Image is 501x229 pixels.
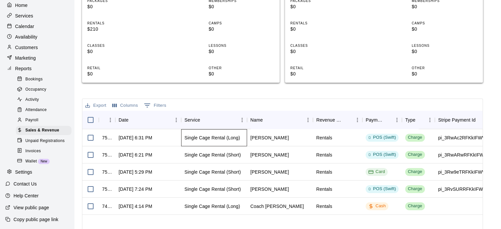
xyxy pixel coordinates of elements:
[392,115,402,125] button: Menu
[87,43,153,48] p: CLASSES
[16,126,71,135] div: Sales & Revenue
[5,32,69,42] div: Availability
[5,21,69,31] a: Calendar
[14,181,37,187] p: Contact Us
[405,111,415,129] div: Type
[237,115,247,125] button: Menu
[184,203,240,210] div: Single Cage Rental (Long)
[343,115,352,125] button: Sort
[87,66,153,71] p: RETAIL
[119,152,152,158] div: Aug 14, 2025, 6:21 PM
[368,203,386,209] div: Cash
[250,134,289,141] div: Kelly Oden
[16,95,74,105] a: Activity
[25,86,46,93] span: Occupancy
[290,3,356,10] p: $0
[119,186,152,192] div: Aug 12, 2025, 7:24 PM
[87,71,153,77] p: $0
[119,203,152,210] div: Aug 7, 2025, 4:14 PM
[15,2,28,9] p: Home
[412,26,478,33] p: $0
[16,157,71,166] div: WalletNew
[16,115,74,126] a: Payroll
[200,115,209,125] button: Sort
[316,169,332,175] div: Rentals
[15,65,32,72] p: Reports
[415,115,425,125] button: Sort
[250,186,289,192] div: Kelly H
[15,169,32,175] p: Settings
[368,134,396,141] div: POS (Swift)
[25,76,43,83] span: Bookings
[16,146,74,156] a: Invoices
[16,105,74,115] a: Attendance
[250,152,289,158] div: Maddi Owen
[181,111,247,129] div: Service
[102,186,112,192] div: 752602
[14,192,39,199] p: Help Center
[87,21,153,26] p: RENTALS
[16,84,74,95] a: Occupancy
[87,3,153,10] p: $0
[250,203,304,210] div: Coach Steve
[290,71,356,77] p: $0
[16,105,71,115] div: Attendance
[25,107,47,113] span: Attendance
[15,13,33,19] p: Services
[412,48,478,55] p: $0
[25,158,37,165] span: Wallet
[184,186,241,192] div: Single Cage Rental (Short)
[5,64,69,73] a: Reports
[111,100,140,111] button: Select columns
[15,44,38,51] p: Customers
[15,55,36,61] p: Marketing
[408,186,422,192] div: Charge
[250,169,289,175] div: Brian Barnes
[184,134,240,141] div: Single Cage Rental (Long)
[209,26,274,33] p: $0
[5,11,69,21] a: Services
[425,115,435,125] button: Menu
[142,100,168,111] button: Show filters
[84,100,108,111] button: Export
[290,66,356,71] p: RETAIL
[368,169,385,175] div: Card
[5,43,69,52] div: Customers
[25,97,39,103] span: Activity
[16,95,71,104] div: Activity
[313,111,362,129] div: Revenue Category
[290,26,356,33] p: $0
[184,169,241,175] div: Single Cage Rental (Short)
[184,152,241,158] div: Single Cage Rental (Short)
[102,203,112,210] div: 743534
[99,111,115,129] div: InvoiceId
[290,43,356,48] p: CLASSES
[5,53,69,63] a: Marketing
[5,167,69,177] a: Settings
[119,111,128,129] div: Date
[16,116,71,125] div: Payroll
[316,203,332,210] div: Rentals
[14,216,58,223] p: Copy public page link
[290,21,356,26] p: RENTALS
[102,134,112,141] div: 756323
[5,0,69,10] a: Home
[87,26,153,33] p: $210
[412,66,478,71] p: OTHER
[119,169,152,175] div: Aug 14, 2025, 5:29 PM
[408,169,422,175] div: Charge
[16,85,71,94] div: Occupancy
[128,115,138,125] button: Sort
[263,115,272,125] button: Sort
[412,21,478,26] p: CAMPS
[402,111,435,129] div: Type
[105,115,115,125] button: Menu
[316,111,343,129] div: Revenue Category
[209,71,274,77] p: $0
[25,117,38,124] span: Payroll
[15,23,34,30] p: Calendar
